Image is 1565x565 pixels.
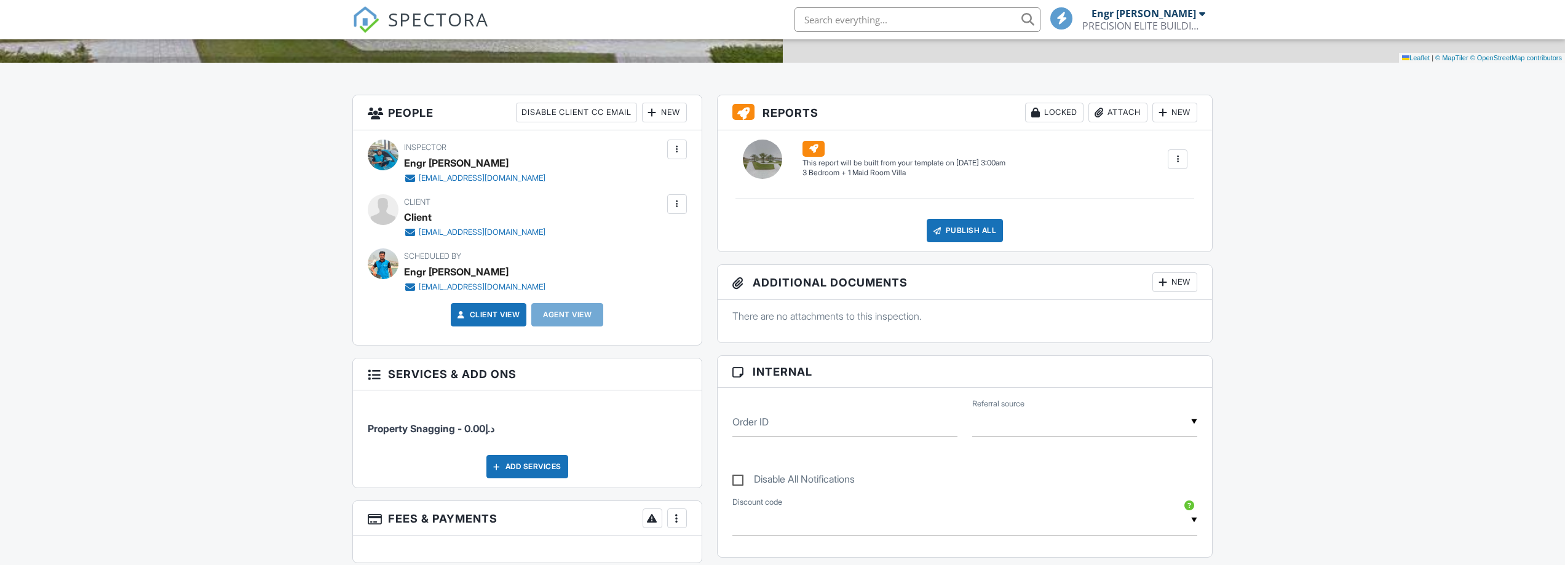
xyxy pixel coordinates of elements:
span: SPECTORA [388,6,489,32]
a: Client View [455,309,520,321]
a: [EMAIL_ADDRESS][DOMAIN_NAME] [404,172,545,184]
p: There are no attachments to this inspection. [732,309,1198,323]
span: Client [404,197,430,207]
label: Order ID [732,415,769,429]
div: Publish All [927,219,1004,242]
img: The Best Home Inspection Software - Spectora [352,6,379,33]
label: Discount code [732,497,782,508]
h3: Reports [718,95,1213,130]
div: Locked [1025,103,1084,122]
div: Engr [PERSON_NAME] [404,263,509,281]
h3: Additional Documents [718,265,1213,300]
div: [EMAIL_ADDRESS][DOMAIN_NAME] [419,173,545,183]
a: [EMAIL_ADDRESS][DOMAIN_NAME] [404,281,545,293]
div: Engr [PERSON_NAME] [404,154,509,172]
span: Inspector [404,143,446,152]
div: New [1152,103,1197,122]
div: Add Services [486,455,568,478]
span: Scheduled By [404,251,461,261]
input: Search everything... [794,7,1040,32]
label: Referral source [972,398,1024,409]
div: [EMAIL_ADDRESS][DOMAIN_NAME] [419,282,545,292]
h3: People [353,95,702,130]
div: New [1152,272,1197,292]
a: [EMAIL_ADDRESS][DOMAIN_NAME] [404,226,545,239]
a: © MapTiler [1435,54,1468,61]
h3: Internal [718,356,1213,388]
a: Leaflet [1402,54,1430,61]
a: SPECTORA [352,17,489,42]
div: PRECISION ELITE BUILDING INSPECTION SERVICES L.L.C [1082,20,1205,32]
span: | [1432,54,1433,61]
h3: Fees & Payments [353,501,702,536]
div: This report will be built from your template on [DATE] 3:00am [802,158,1005,168]
div: Disable Client CC Email [516,103,637,122]
label: Disable All Notifications [732,473,855,489]
a: © OpenStreetMap contributors [1470,54,1562,61]
h3: Services & Add ons [353,358,702,390]
li: Service: Property Snagging [368,400,687,445]
span: Property Snagging - د.إ0.00 [368,422,494,435]
div: Engr [PERSON_NAME] [1092,7,1196,20]
div: Client [404,208,432,226]
div: 3 Bedroom + 1 Maid Room Villa [802,168,1005,178]
div: New [642,103,687,122]
div: [EMAIL_ADDRESS][DOMAIN_NAME] [419,227,545,237]
div: Attach [1088,103,1147,122]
